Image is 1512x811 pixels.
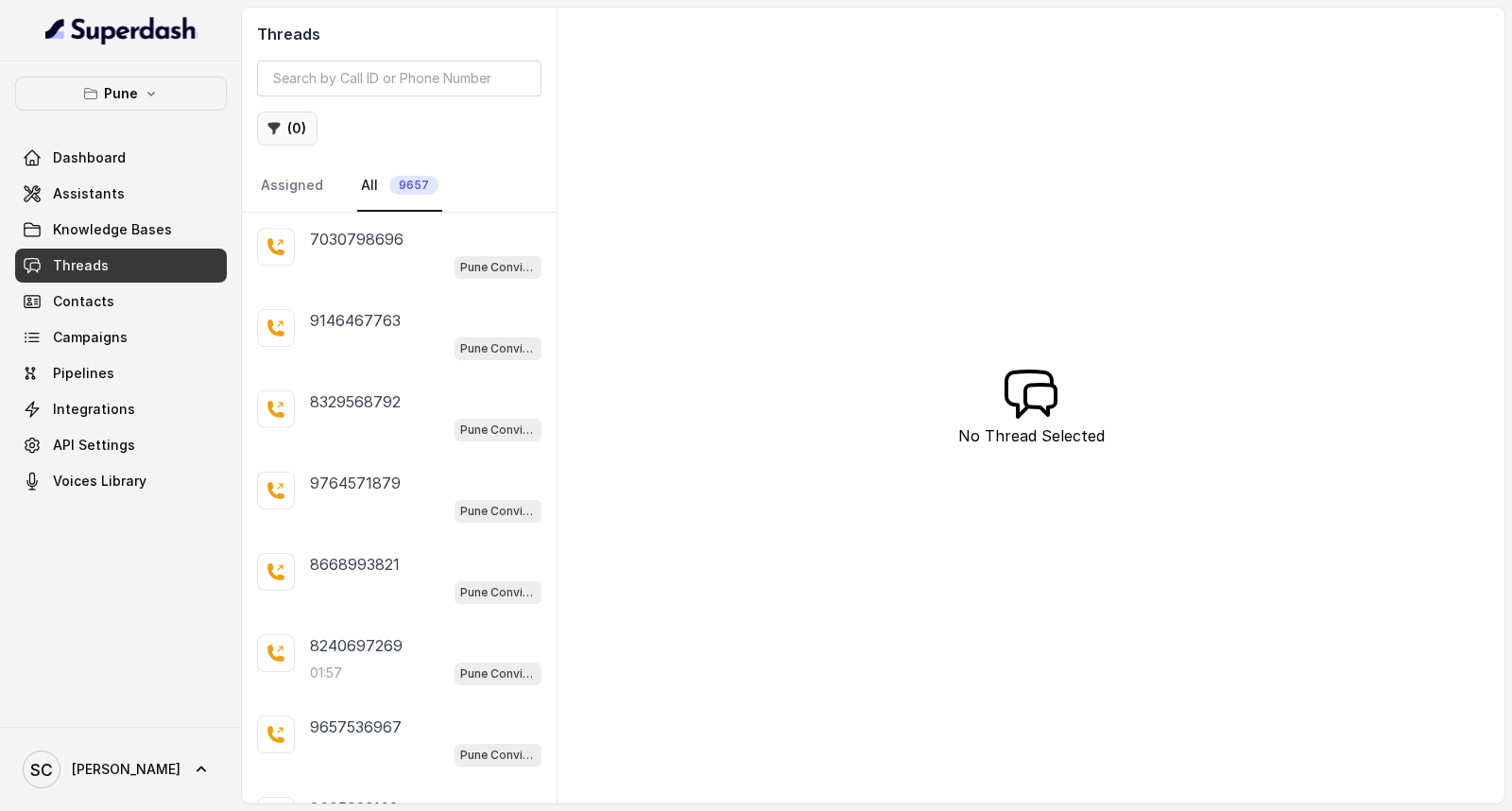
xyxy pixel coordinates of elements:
span: Integrations [53,400,135,419]
p: 01:57 [310,664,342,682]
span: Threads [53,256,109,275]
nav: Tabs [257,161,541,212]
a: Assigned [257,161,327,212]
a: API Settings [15,428,227,462]
p: 9764571879 [310,472,401,494]
p: Pune Conviction HR Outbound Assistant [460,502,536,521]
span: Pipelines [53,364,114,383]
p: 8668993821 [310,553,400,576]
p: 8329568792 [310,390,401,413]
a: [PERSON_NAME] [15,743,227,796]
p: 9146467763 [310,309,401,332]
p: Pune Conviction HR Outbound Assistant [460,339,536,358]
span: Voices Library [53,472,146,491]
a: Voices Library [15,464,227,498]
img: light.svg [45,15,198,45]
a: Campaigns [15,320,227,354]
a: Knowledge Bases [15,213,227,247]
span: Campaigns [53,328,128,347]
p: Pune [104,82,138,105]
button: (0) [257,112,318,146]
a: Dashboard [15,141,227,175]
a: Threads [15,249,227,283]
p: Pune Conviction HR Outbound Assistant [460,421,536,440]
button: Pune [15,77,227,111]
a: Contacts [15,285,227,319]
span: API Settings [53,436,135,455]
p: Pune Conviction HR Outbound Assistant [460,583,536,602]
span: Knowledge Bases [53,220,172,239]
p: No Thread Selected [958,424,1105,447]
p: 8240697269 [310,634,403,657]
p: 7030798696 [310,228,404,250]
span: 9657 [389,176,438,195]
span: Dashboard [53,148,126,167]
p: Pune Conviction HR Outbound Assistant [460,258,536,277]
input: Search by Call ID or Phone Number [257,60,541,96]
span: [PERSON_NAME] [72,760,180,779]
span: Contacts [53,292,114,311]
span: Assistants [53,184,125,203]
a: All9657 [357,161,442,212]
p: Pune Conviction HR Outbound Assistant [460,746,536,765]
a: Pipelines [15,356,227,390]
p: 9657536967 [310,716,402,738]
a: Integrations [15,392,227,426]
text: SC [30,760,53,780]
a: Assistants [15,177,227,211]
h2: Threads [257,23,541,45]
p: Pune Conviction HR Outbound Assistant [460,664,536,683]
